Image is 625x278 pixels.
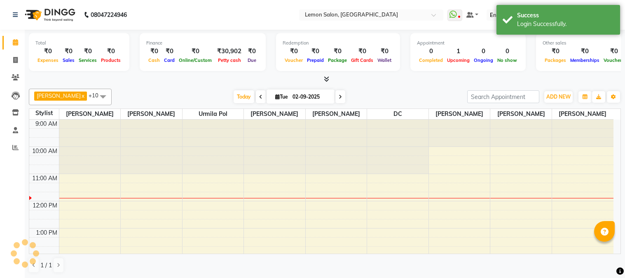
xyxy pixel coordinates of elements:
[61,47,77,56] div: ₹0
[183,109,244,119] span: Urmila Pol
[146,57,162,63] span: Cash
[77,47,99,56] div: ₹0
[417,57,445,63] span: Completed
[544,91,573,103] button: ADD NEW
[273,94,290,100] span: Tue
[326,57,349,63] span: Package
[246,57,258,63] span: Due
[417,40,519,47] div: Appointment
[290,91,331,103] input: 2025-09-02
[61,57,77,63] span: Sales
[326,47,349,56] div: ₹0
[445,57,472,63] span: Upcoming
[543,47,568,56] div: ₹0
[472,57,495,63] span: Ongoing
[35,47,61,56] div: ₹0
[417,47,445,56] div: 0
[517,20,614,28] div: Login Successfully.
[37,92,81,99] span: [PERSON_NAME]
[349,57,375,63] span: Gift Cards
[472,47,495,56] div: 0
[31,201,59,210] div: 12:00 PM
[177,47,214,56] div: ₹0
[283,40,393,47] div: Redemption
[495,57,519,63] span: No show
[234,90,254,103] span: Today
[35,40,123,47] div: Total
[162,47,177,56] div: ₹0
[467,90,539,103] input: Search Appointment
[367,109,428,119] span: DC
[81,92,84,99] a: x
[77,57,99,63] span: Services
[306,109,367,119] span: [PERSON_NAME]
[89,92,105,99] span: +10
[30,174,59,183] div: 11:00 AM
[34,229,59,237] div: 1:00 PM
[146,40,259,47] div: Finance
[283,57,305,63] span: Voucher
[568,47,602,56] div: ₹0
[245,47,259,56] div: ₹0
[283,47,305,56] div: ₹0
[546,94,571,100] span: ADD NEW
[568,57,602,63] span: Memberships
[30,147,59,155] div: 10:00 AM
[429,109,490,119] span: [PERSON_NAME]
[34,120,59,128] div: 9:00 AM
[59,109,121,119] span: [PERSON_NAME]
[552,109,613,119] span: [PERSON_NAME]
[543,57,568,63] span: Packages
[445,47,472,56] div: 1
[29,109,59,118] div: Stylist
[305,57,326,63] span: Prepaid
[375,47,393,56] div: ₹0
[495,47,519,56] div: 0
[490,109,552,119] span: [PERSON_NAME]
[146,47,162,56] div: ₹0
[517,11,614,20] div: Success
[244,109,305,119] span: [PERSON_NAME]
[216,57,243,63] span: Petty cash
[375,57,393,63] span: Wallet
[162,57,177,63] span: Card
[21,3,77,26] img: logo
[214,47,245,56] div: ₹30,902
[40,261,52,270] span: 1 / 1
[91,3,127,26] b: 08047224946
[349,47,375,56] div: ₹0
[305,47,326,56] div: ₹0
[177,57,214,63] span: Online/Custom
[121,109,182,119] span: [PERSON_NAME]
[35,57,61,63] span: Expenses
[99,57,123,63] span: Products
[99,47,123,56] div: ₹0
